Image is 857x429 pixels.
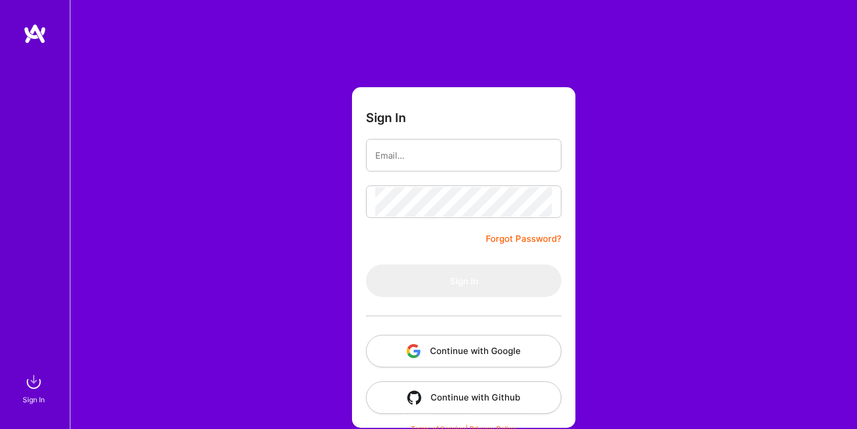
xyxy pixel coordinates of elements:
a: sign inSign In [24,370,45,406]
img: sign in [22,370,45,394]
a: Forgot Password? [486,232,561,246]
img: icon [407,344,421,358]
img: logo [23,23,47,44]
button: Continue with Github [366,381,561,414]
input: Email... [375,141,552,170]
button: Continue with Google [366,335,561,367]
div: Sign In [23,394,45,406]
h3: Sign In [366,110,406,125]
button: Sign In [366,264,561,297]
img: icon [407,391,421,405]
